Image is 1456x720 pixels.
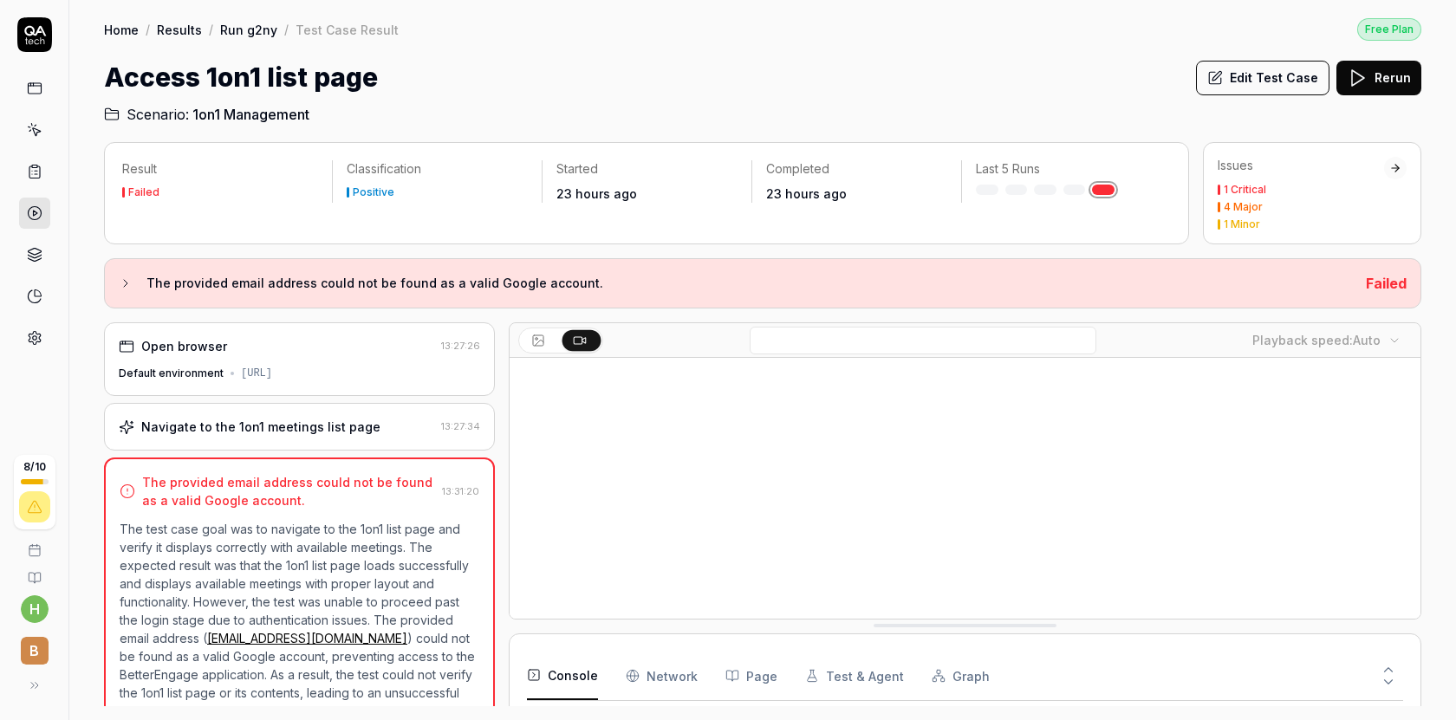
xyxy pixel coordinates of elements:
time: 13:27:26 [441,340,480,352]
div: Free Plan [1357,18,1421,41]
a: Results [157,21,202,38]
a: Run g2ny [220,21,277,38]
p: Started [556,160,738,178]
div: 1 Critical [1224,185,1266,195]
time: 23 hours ago [766,186,847,201]
button: B [7,623,62,668]
span: 1on1 Management [192,104,309,125]
time: 23 hours ago [556,186,637,201]
button: Network [626,652,698,700]
button: Page [725,652,777,700]
span: Failed [1366,275,1407,292]
span: 8 / 10 [23,462,46,472]
a: [EMAIL_ADDRESS][DOMAIN_NAME] [207,631,407,645]
button: Edit Test Case [1196,61,1329,95]
div: / [209,21,213,38]
p: Classification [347,160,528,178]
a: Scenario:1on1 Management [104,104,309,125]
button: h [21,595,49,623]
button: The provided email address could not be found as a valid Google account. [119,273,1352,294]
div: Playback speed: [1252,331,1381,349]
div: 4 Major [1224,202,1263,212]
p: Last 5 Runs [976,160,1157,178]
p: The test case goal was to navigate to the 1on1 list page and verify it displays correctly with av... [120,520,479,720]
span: Scenario: [123,104,189,125]
a: Documentation [7,557,62,585]
div: The provided email address could not be found as a valid Google account. [142,473,435,509]
a: Book a call with us [7,529,62,557]
h1: Access 1on1 list page [104,58,378,97]
a: Home [104,21,139,38]
div: Failed [128,187,159,198]
p: Completed [766,160,947,178]
div: Positive [353,187,394,198]
button: Test & Agent [805,652,904,700]
span: B [21,637,49,665]
button: Graph [932,652,990,700]
time: 13:27:34 [441,420,480,432]
div: Open browser [141,337,227,355]
div: [URL] [241,366,272,381]
button: Rerun [1336,61,1421,95]
div: Navigate to the 1on1 meetings list page [141,418,380,436]
div: / [146,21,150,38]
p: Result [122,160,318,178]
div: Default environment [119,366,224,381]
div: Test Case Result [296,21,399,38]
div: Issues [1218,157,1384,174]
button: Console [527,652,598,700]
div: / [284,21,289,38]
button: Free Plan [1357,17,1421,41]
time: 13:31:20 [442,485,479,497]
div: 1 Minor [1224,219,1260,230]
h3: The provided email address could not be found as a valid Google account. [146,273,1352,294]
